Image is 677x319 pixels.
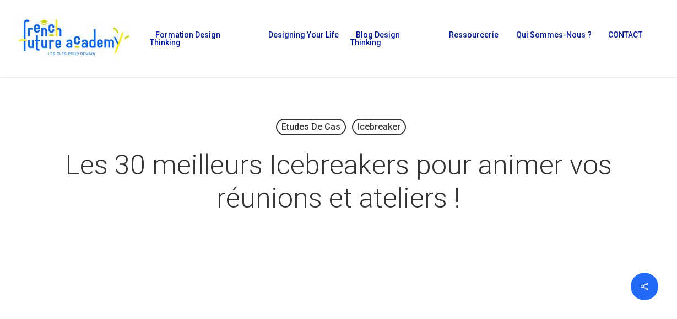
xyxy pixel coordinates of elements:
a: Ressourcerie [443,31,500,46]
h1: Les 30 meilleurs Icebreakers pour animer vos réunions et ateliers ! [63,137,614,226]
span: Designing Your Life [268,30,339,39]
span: Qui sommes-nous ? [516,30,592,39]
a: Etudes de cas [276,119,346,135]
span: Ressourcerie [449,30,499,39]
img: French Future Academy [15,17,132,61]
a: Blog Design Thinking [350,31,432,46]
a: Designing Your Life [263,31,339,46]
span: Blog Design Thinking [350,30,400,47]
a: Icebreaker [352,119,406,135]
a: Formation Design Thinking [150,31,252,46]
span: CONTACT [608,30,642,39]
a: CONTACT [603,31,645,46]
span: Formation Design Thinking [150,30,220,47]
a: Qui sommes-nous ? [511,31,592,46]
